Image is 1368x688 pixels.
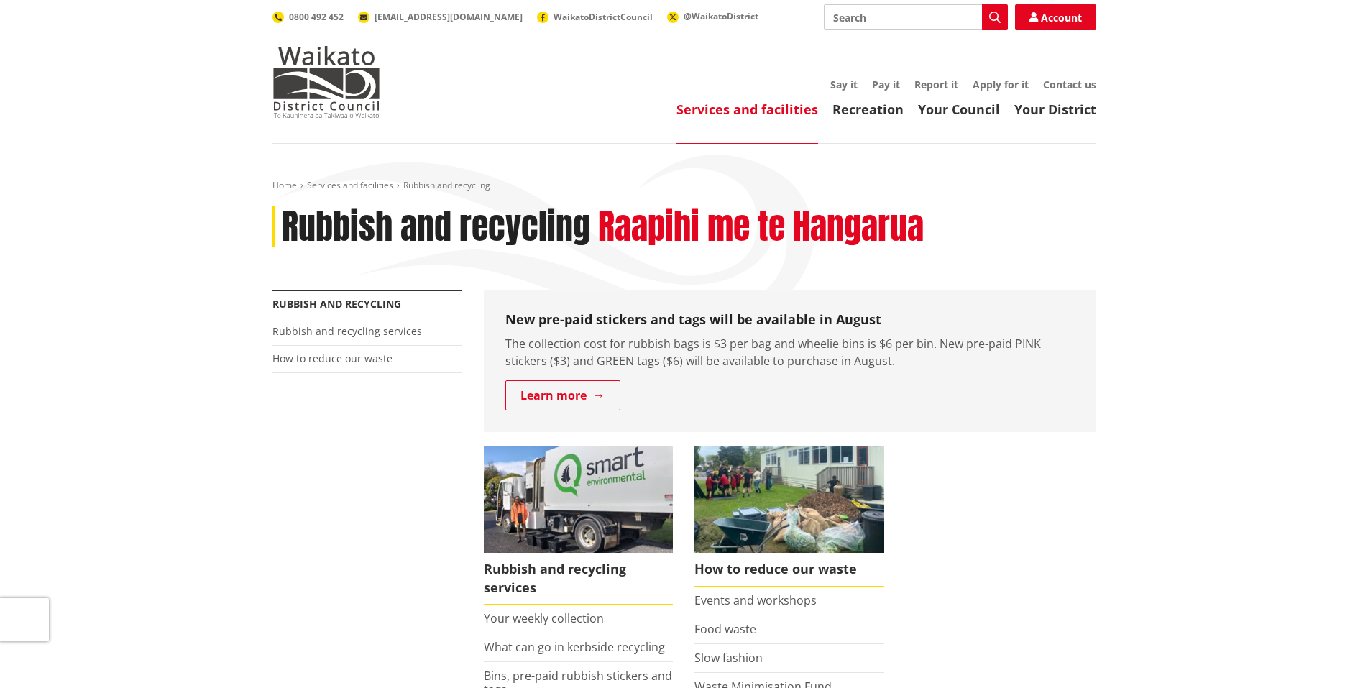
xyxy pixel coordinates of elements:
a: Food waste [694,621,756,637]
nav: breadcrumb [272,180,1096,192]
a: WaikatoDistrictCouncil [537,11,653,23]
h2: Raapihi me te Hangarua [598,206,924,248]
a: How to reduce our waste [272,352,393,365]
a: Report it [914,78,958,91]
span: 0800 492 452 [289,11,344,23]
a: [EMAIL_ADDRESS][DOMAIN_NAME] [358,11,523,23]
img: Rubbish and recycling services [484,446,674,553]
a: Rubbish and recycling services [272,324,422,338]
a: Rubbish and recycling services [484,446,674,605]
a: Recreation [832,101,904,118]
p: The collection cost for rubbish bags is $3 per bag and wheelie bins is $6 per bin. New pre-paid P... [505,335,1075,370]
a: Home [272,179,297,191]
a: 0800 492 452 [272,11,344,23]
a: Slow fashion [694,650,763,666]
span: Rubbish and recycling services [484,553,674,604]
span: Rubbish and recycling [403,179,490,191]
h1: Rubbish and recycling [282,206,590,248]
a: Your Council [918,101,1000,118]
a: How to reduce our waste [694,446,884,587]
a: @WaikatoDistrict [667,10,758,22]
h3: New pre-paid stickers and tags will be available in August [505,312,1075,328]
span: [EMAIL_ADDRESS][DOMAIN_NAME] [375,11,523,23]
span: @WaikatoDistrict [684,10,758,22]
a: Events and workshops [694,592,817,608]
a: Account [1015,4,1096,30]
a: Services and facilities [307,179,393,191]
a: What can go in kerbside recycling [484,639,665,655]
a: Services and facilities [676,101,818,118]
a: Your District [1014,101,1096,118]
span: How to reduce our waste [694,553,884,586]
span: WaikatoDistrictCouncil [554,11,653,23]
a: Learn more [505,380,620,410]
input: Search input [824,4,1008,30]
a: Say it [830,78,858,91]
img: Waikato District Council - Te Kaunihera aa Takiwaa o Waikato [272,46,380,118]
a: Apply for it [973,78,1029,91]
a: Pay it [872,78,900,91]
a: Your weekly collection [484,610,604,626]
a: Rubbish and recycling [272,297,401,311]
img: Reducing waste [694,446,884,553]
a: Contact us [1043,78,1096,91]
